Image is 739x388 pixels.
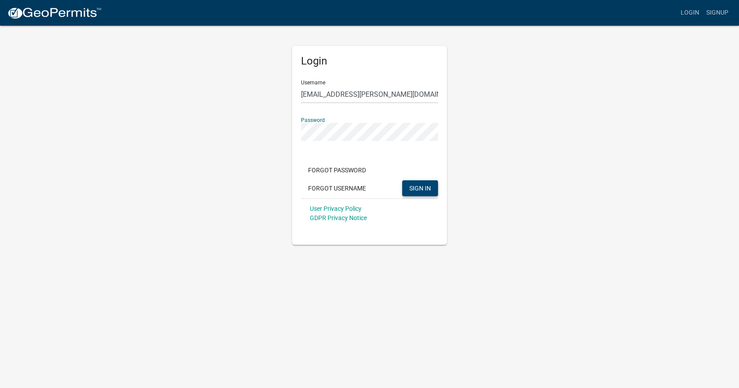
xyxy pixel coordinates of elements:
button: Forgot Username [301,180,373,196]
a: GDPR Privacy Notice [310,214,367,221]
button: Forgot Password [301,162,373,178]
h5: Login [301,55,438,68]
a: Signup [703,4,732,21]
a: User Privacy Policy [310,205,362,212]
span: SIGN IN [409,184,431,191]
button: SIGN IN [402,180,438,196]
a: Login [677,4,703,21]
